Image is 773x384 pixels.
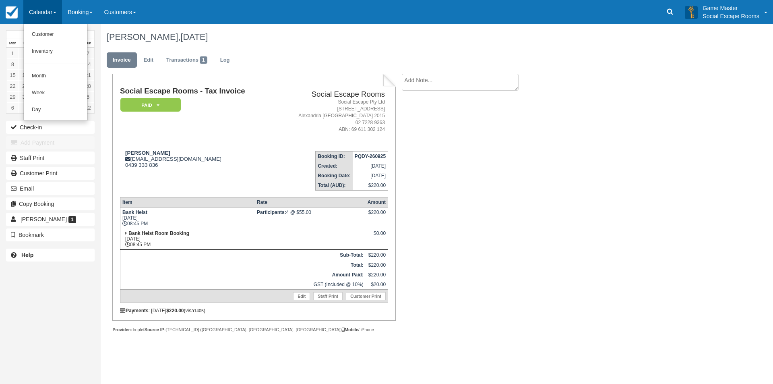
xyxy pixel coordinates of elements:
[6,70,19,81] a: 15
[366,260,388,270] td: $220.00
[24,85,87,102] a: Week
[120,207,255,228] td: [DATE] 08:45 PM
[6,213,95,226] a: [PERSON_NAME] 1
[24,26,87,43] a: Customer
[194,308,204,313] small: 1405
[255,270,366,280] th: Amount Paid:
[366,197,388,207] th: Amount
[21,216,67,222] span: [PERSON_NAME]
[342,327,358,332] strong: Mobile
[120,87,274,95] h1: Social Escape Rooms - Tax Invoice
[6,48,19,59] a: 1
[255,197,366,207] th: Rate
[6,136,95,149] button: Add Payment
[82,39,94,48] th: Sun
[277,99,385,133] address: Social Escape Pty Ltd [STREET_ADDRESS] Alexandria [GEOGRAPHIC_DATA] 2015 02 7228 9363 ABN: 69 611...
[6,91,19,102] a: 29
[125,150,170,156] strong: [PERSON_NAME]
[346,292,386,300] a: Customer Print
[120,98,178,112] a: Paid
[368,230,386,243] div: $0.00
[255,280,366,290] td: GST (Included @ 10%)
[366,270,388,280] td: $220.00
[112,327,395,333] div: droplet [TECHNICAL_ID] ([GEOGRAPHIC_DATA], [GEOGRAPHIC_DATA], [GEOGRAPHIC_DATA]) / iPhone
[255,250,366,260] th: Sub-Total:
[68,216,76,223] span: 1
[255,260,366,270] th: Total:
[353,171,388,181] td: [DATE]
[313,292,343,300] a: Staff Print
[685,6,698,19] img: A3
[107,32,674,42] h1: [PERSON_NAME],
[19,39,31,48] th: Tue
[138,52,159,68] a: Edit
[19,91,31,102] a: 30
[82,102,94,113] a: 12
[355,154,386,159] strong: PQDY-260925
[120,308,388,313] div: : [DATE] (visa )
[122,210,147,215] strong: Bank Heist
[703,12,759,20] p: Social Escape Rooms
[19,81,31,91] a: 23
[23,24,88,121] ul: Calendar
[6,228,95,241] button: Bookmark
[166,308,184,313] strong: $220.00
[112,327,131,332] strong: Provider:
[145,327,166,332] strong: Source IP:
[6,102,19,113] a: 6
[160,52,213,68] a: Transactions1
[6,182,95,195] button: Email
[366,280,388,290] td: $20.00
[200,56,207,64] span: 1
[128,230,189,236] strong: Bank Heist Room Booking
[19,102,31,113] a: 7
[316,181,353,191] th: Total (AUD):
[19,70,31,81] a: 16
[277,90,385,99] h2: Social Escape Rooms
[24,102,87,118] a: Day
[6,152,95,164] a: Staff Print
[21,252,33,258] b: Help
[6,167,95,180] a: Customer Print
[120,150,274,168] div: [EMAIL_ADDRESS][DOMAIN_NAME] 0439 333 836
[6,81,19,91] a: 22
[353,181,388,191] td: $220.00
[368,210,386,222] div: $220.00
[703,4,759,12] p: Game Master
[19,59,31,70] a: 9
[6,6,18,19] img: checkfront-main-nav-mini-logo.png
[24,68,87,85] a: Month
[255,207,366,228] td: 4 @ $55.00
[6,39,19,48] th: Mon
[24,43,87,60] a: Inventory
[180,32,208,42] span: [DATE]
[316,151,353,161] th: Booking ID:
[82,70,94,81] a: 21
[293,292,310,300] a: Edit
[82,91,94,102] a: 5
[316,171,353,181] th: Booking Date:
[6,59,19,70] a: 8
[6,121,95,134] button: Check-in
[353,161,388,171] td: [DATE]
[366,250,388,260] td: $220.00
[120,197,255,207] th: Item
[6,197,95,210] button: Copy Booking
[214,52,236,68] a: Log
[257,210,286,215] strong: Participants
[82,59,94,70] a: 14
[120,308,149,313] strong: Payments
[120,228,255,250] td: [DATE] 08:45 PM
[82,48,94,59] a: 7
[6,249,95,262] a: Help
[19,48,31,59] a: 2
[316,161,353,171] th: Created:
[82,81,94,91] a: 28
[120,98,181,112] em: Paid
[107,52,137,68] a: Invoice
